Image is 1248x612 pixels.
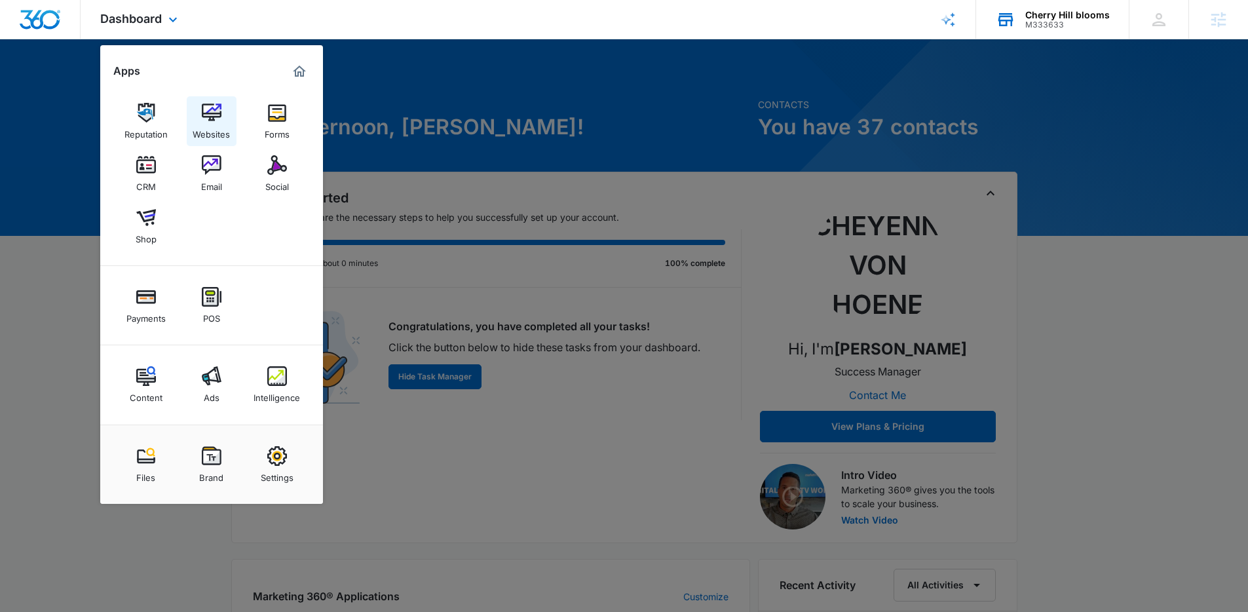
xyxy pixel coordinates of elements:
div: Forms [265,123,290,140]
a: Content [121,360,171,410]
a: POS [187,280,236,330]
a: Social [252,149,302,199]
h2: Apps [113,65,140,77]
div: Files [136,466,155,483]
a: Shop [121,201,171,251]
a: Reputation [121,96,171,146]
div: Brand [199,466,223,483]
a: Marketing 360® Dashboard [289,61,310,82]
div: Ads [204,386,219,403]
div: Content [130,386,162,403]
div: Payments [126,307,166,324]
div: Websites [193,123,230,140]
div: Settings [261,466,293,483]
a: Files [121,440,171,489]
a: Email [187,149,236,199]
a: Payments [121,280,171,330]
div: CRM [136,175,156,192]
div: Reputation [124,123,168,140]
a: Websites [187,96,236,146]
a: Settings [252,440,302,489]
div: Email [201,175,222,192]
div: account name [1025,10,1110,20]
a: CRM [121,149,171,199]
a: Intelligence [252,360,302,410]
span: Dashboard [100,12,162,26]
div: POS [203,307,220,324]
a: Brand [187,440,236,489]
div: account id [1025,20,1110,29]
div: Intelligence [254,386,300,403]
div: Social [265,175,289,192]
div: Shop [136,227,157,244]
a: Forms [252,96,302,146]
a: Ads [187,360,236,410]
